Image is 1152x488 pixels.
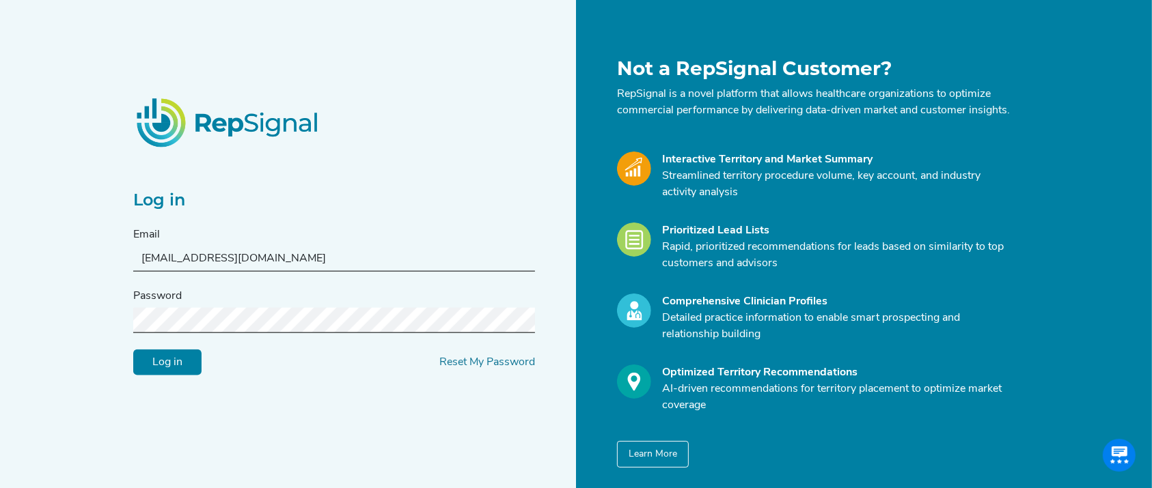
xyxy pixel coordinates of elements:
[617,441,689,468] button: Learn More
[617,86,1011,119] p: RepSignal is a novel platform that allows healthcare organizations to optimize commercial perform...
[120,81,337,163] img: RepSignalLogo.20539ed3.png
[662,152,1011,168] div: Interactive Territory and Market Summary
[662,364,1011,381] div: Optimized Territory Recommendations
[662,239,1011,272] p: Rapid, prioritized recommendations for leads based on similarity to top customers and advisors
[662,381,1011,414] p: AI-driven recommendations for territory placement to optimize market coverage
[133,190,535,210] h2: Log in
[617,152,651,186] img: Market_Icon.a700a4ad.svg
[439,357,535,368] a: Reset My Password
[133,227,160,243] label: Email
[662,293,1011,310] div: Comprehensive Clinician Profiles
[662,223,1011,239] div: Prioritized Lead Lists
[133,349,202,375] input: Log in
[662,310,1011,343] p: Detailed practice information to enable smart prospecting and relationship building
[617,223,651,257] img: Leads_Icon.28e8c528.svg
[617,293,651,328] img: Profile_Icon.739e2aba.svg
[133,288,182,304] label: Password
[617,57,1011,81] h1: Not a RepSignal Customer?
[617,364,651,399] img: Optimize_Icon.261f85db.svg
[662,168,1011,201] p: Streamlined territory procedure volume, key account, and industry activity analysis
